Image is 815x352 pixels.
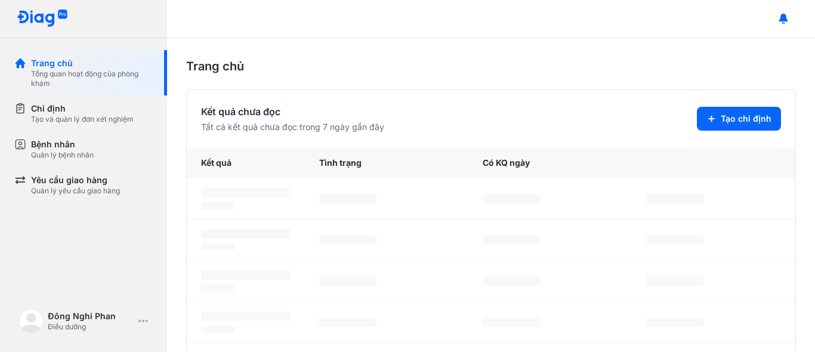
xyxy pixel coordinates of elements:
[31,174,120,186] div: Yêu cầu giao hàng
[319,276,376,286] span: ‌
[483,194,540,203] span: ‌
[201,285,234,292] span: ‌
[319,317,376,327] span: ‌
[201,188,291,197] span: ‌
[186,57,796,75] div: Trang chủ
[646,276,703,286] span: ‌
[48,322,134,332] div: Điều dưỡng
[201,104,384,119] div: Kết quả chưa đọc
[31,186,120,196] div: Quản lý yêu cầu giao hàng
[31,150,94,160] div: Quản lý bệnh nhân
[697,107,781,131] button: Tạo chỉ định
[31,103,134,115] div: Chỉ định
[201,270,291,280] span: ‌
[319,235,376,245] span: ‌
[187,147,305,178] div: Kết quả
[31,69,153,88] div: Tổng quan hoạt động của phòng khám
[17,10,68,28] img: logo
[305,147,468,178] div: Tình trạng
[48,310,134,322] div: Đông Nghi Phan
[721,113,771,125] span: Tạo chỉ định
[468,147,632,178] div: Có KQ ngày
[31,138,94,150] div: Bệnh nhân
[646,194,703,203] span: ‌
[646,235,703,245] span: ‌
[19,309,43,333] img: logo
[483,276,540,286] span: ‌
[201,326,234,333] span: ‌
[483,317,540,327] span: ‌
[201,121,384,133] div: Tất cả kết quả chưa đọc trong 7 ngày gần đây
[201,311,291,321] span: ‌
[319,194,376,203] span: ‌
[483,235,540,245] span: ‌
[646,317,703,327] span: ‌
[201,202,234,209] span: ‌
[201,243,234,251] span: ‌
[201,229,291,239] span: ‌
[31,115,134,124] div: Tạo và quản lý đơn xét nghiệm
[31,57,153,69] div: Trang chủ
